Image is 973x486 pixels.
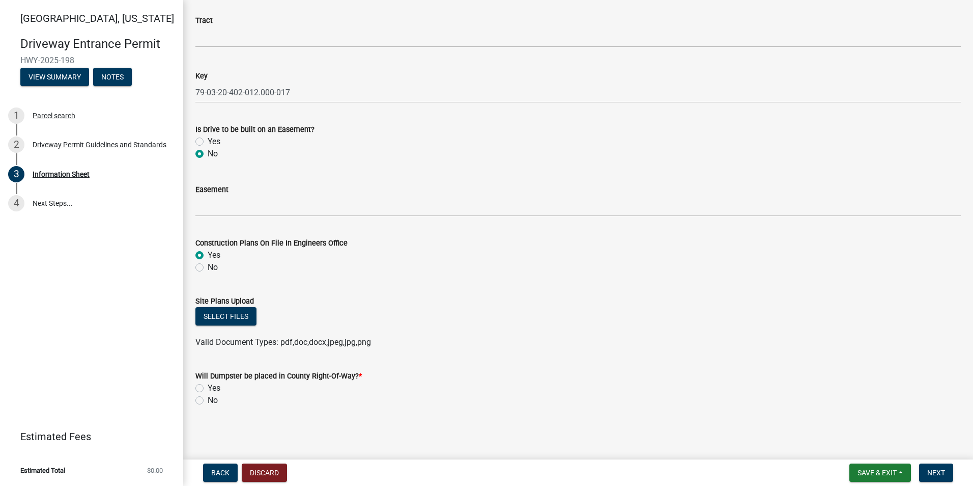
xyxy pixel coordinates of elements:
label: Yes [208,382,220,394]
button: Save & Exit [849,464,911,482]
a: Estimated Fees [8,426,167,447]
label: No [208,394,218,407]
h4: Driveway Entrance Permit [20,37,175,51]
div: 1 [8,107,24,124]
span: Back [211,469,230,477]
label: Is Drive to be built on an Easement? [195,126,314,133]
div: Driveway Permit Guidelines and Standards [33,141,166,148]
button: Notes [93,68,132,86]
label: Easement [195,186,228,194]
label: Will Dumpster be placed in County Right-Of-Way? [195,373,362,380]
label: Tract [195,17,213,24]
label: Site Plans Upload [195,298,254,305]
wm-modal-confirm: Notes [93,73,132,82]
div: 3 [8,166,24,182]
div: 4 [8,195,24,211]
div: Information Sheet [33,171,90,178]
label: Yes [208,136,220,148]
span: Estimated Total [20,467,65,474]
button: Next [919,464,953,482]
span: $0.00 [147,467,163,474]
span: HWY-2025-198 [20,56,163,65]
div: 2 [8,137,24,153]
wm-modal-confirm: Summary [20,73,89,82]
label: Construction Plans On File In Engineers Office [195,240,348,247]
label: Yes [208,249,220,261]
span: Save & Exit [857,469,897,477]
button: Discard [242,464,287,482]
button: Select files [195,307,256,326]
div: Parcel search [33,112,75,119]
label: No [208,148,218,160]
span: [GEOGRAPHIC_DATA], [US_STATE] [20,12,174,24]
span: Next [927,469,945,477]
label: Key [195,73,208,80]
label: No [208,261,218,274]
span: Valid Document Types: pdf,doc,docx,jpeg,jpg,png [195,337,371,347]
button: Back [203,464,238,482]
button: View Summary [20,68,89,86]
